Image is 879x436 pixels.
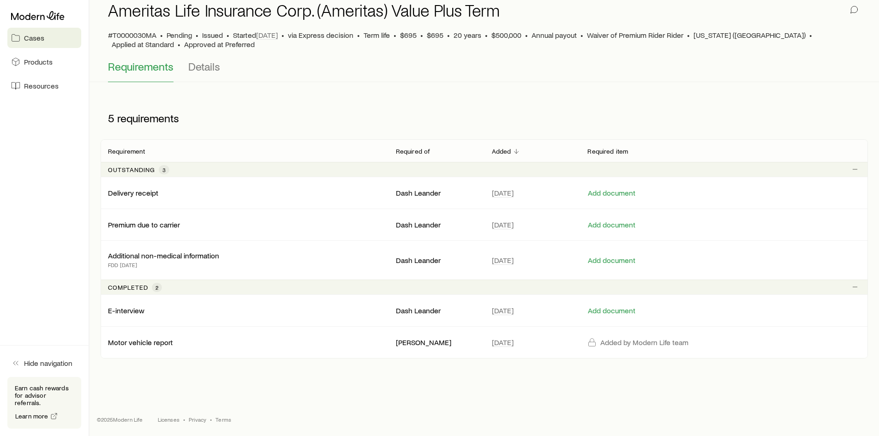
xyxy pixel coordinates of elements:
span: $695 [400,30,417,40]
span: requirements [117,112,179,125]
span: 20 years [454,30,481,40]
span: Approved at Preferred [184,40,255,49]
a: Privacy [189,416,206,423]
span: • [580,30,583,40]
p: Additional non-medical information [108,251,219,260]
p: Dash Leander [396,306,477,315]
span: • [809,30,812,40]
span: • [525,30,528,40]
p: Motor vehicle report [108,338,173,347]
span: • [357,30,360,40]
span: Waiver of Premium Rider Rider [587,30,683,40]
p: Dash Leander [396,220,477,229]
span: Annual payout [532,30,577,40]
span: #T0000030MA [108,30,156,40]
span: [DATE] [492,256,514,265]
button: Add document [587,256,636,265]
p: Pending [167,30,192,40]
span: [DATE] [492,306,514,315]
span: Applied at Standard [112,40,174,49]
span: • [178,40,180,49]
p: FDD [DATE] [108,260,219,269]
span: • [196,30,198,40]
p: Required item [587,148,628,155]
span: Learn more [15,413,48,419]
p: Required of [396,148,431,155]
button: Hide navigation [7,353,81,373]
span: • [183,416,185,423]
p: Premium due to carrier [108,220,180,229]
a: Licenses [158,416,179,423]
p: [PERSON_NAME] [396,338,477,347]
p: Delivery receipt [108,188,158,197]
div: Earn cash rewards for advisor referrals.Learn more [7,377,81,429]
span: [DATE] [492,220,514,229]
span: Details [188,60,220,73]
span: Hide navigation [24,358,72,368]
p: Started [233,30,278,40]
span: 3 [162,166,166,173]
span: • [227,30,229,40]
a: Terms [215,416,231,423]
p: Dash Leander [396,188,477,197]
span: $695 [427,30,443,40]
button: Add document [587,306,636,315]
span: • [210,416,212,423]
span: [DATE] [492,338,514,347]
p: Added by Modern Life team [600,338,688,347]
span: [DATE] [256,30,278,40]
span: Products [24,57,53,66]
span: • [447,30,450,40]
span: Term life [364,30,390,40]
div: Application details tabs [108,60,861,82]
p: Added [492,148,511,155]
p: Outstanding [108,166,155,173]
button: Add document [587,221,636,229]
span: • [687,30,690,40]
span: Requirements [108,60,173,73]
span: [US_STATE] ([GEOGRAPHIC_DATA]) [694,30,806,40]
p: Completed [108,284,148,291]
span: • [485,30,488,40]
p: Earn cash rewards for advisor referrals. [15,384,74,406]
a: Resources [7,76,81,96]
span: 2 [155,284,158,291]
span: via Express decision [288,30,353,40]
a: Cases [7,28,81,48]
span: • [420,30,423,40]
span: Resources [24,81,59,90]
button: Add document [587,189,636,197]
p: Requirement [108,148,145,155]
h1: Ameritas Life Insurance Corp. (Ameritas) Value Plus Term [108,1,500,19]
span: 5 [108,112,114,125]
p: © 2025 Modern Life [97,416,143,423]
span: Cases [24,33,44,42]
span: • [160,30,163,40]
p: Dash Leander [396,256,477,265]
span: Issued [202,30,223,40]
span: [DATE] [492,188,514,197]
span: • [281,30,284,40]
p: E-interview [108,306,144,315]
span: • [394,30,396,40]
span: $500,000 [491,30,521,40]
a: Products [7,52,81,72]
